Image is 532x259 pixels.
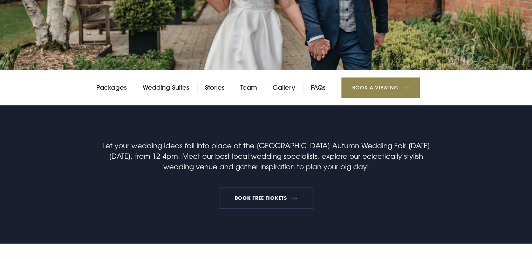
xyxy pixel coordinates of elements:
a: FAQs [311,82,326,93]
a: Packages [96,82,127,93]
a: Gallery [273,82,295,93]
a: Team [240,82,257,93]
a: Wedding Suites [143,82,189,93]
a: BOOK FREE TICKETS [219,188,313,209]
p: Let your wedding ideas fall into place at the [GEOGRAPHIC_DATA] Autumn Wedding Fair [DATE][DATE],... [99,140,433,172]
a: Stories [205,82,225,93]
a: Book a Viewing [341,77,420,98]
